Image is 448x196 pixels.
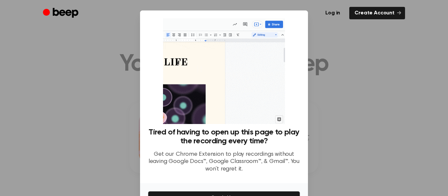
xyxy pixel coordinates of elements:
a: Beep [43,7,80,20]
h3: Tired of having to open up this page to play the recording every time? [148,128,300,146]
p: Get our Chrome Extension to play recordings without leaving Google Docs™, Google Classroom™, & Gm... [148,151,300,173]
a: Log in [320,7,345,19]
img: Beep extension in action [163,18,285,124]
a: Create Account [349,7,405,19]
